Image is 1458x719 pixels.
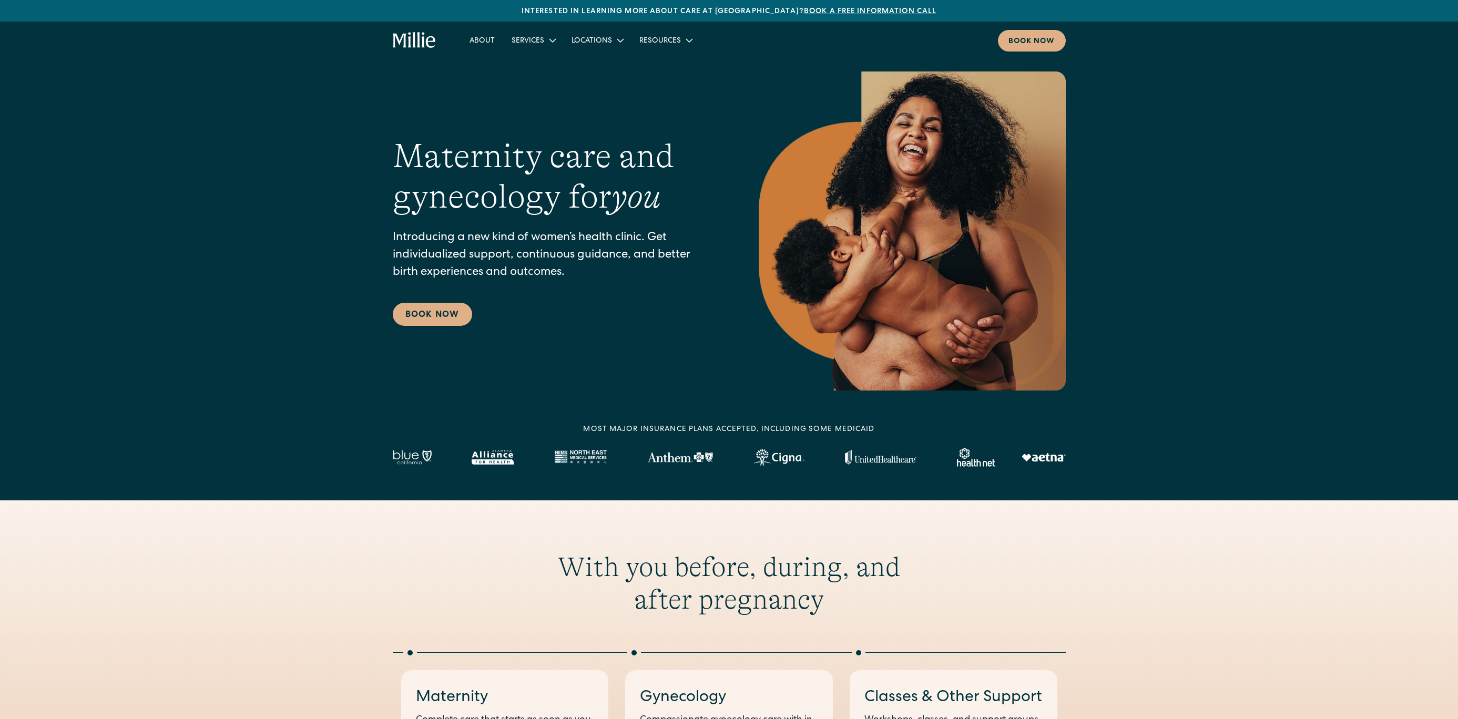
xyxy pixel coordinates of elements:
[804,8,936,15] a: Book a free information call
[512,36,544,47] div: Services
[640,687,818,709] h3: Gynecology
[845,450,916,465] img: United Healthcare logo
[416,687,594,709] h3: Maternity
[1022,453,1066,461] img: Aetna logo
[393,450,432,465] img: Blue California logo
[998,30,1066,52] a: Book now
[503,32,563,49] div: Services
[1008,36,1055,47] div: Book now
[647,452,713,463] img: Anthem Logo
[572,36,612,47] div: Locations
[527,551,931,617] h2: With you before, during, and after pregnancy
[639,36,681,47] div: Resources
[753,449,804,466] img: Cigna logo
[631,32,700,49] div: Resources
[393,136,717,217] h1: Maternity care and gynecology for
[393,32,436,49] a: home
[393,230,717,282] p: Introducing a new kind of women’s health clinic. Get individualized support, continuous guidance,...
[554,450,607,465] img: North East Medical Services logo
[864,687,1043,709] h3: Classes & Other Support
[393,303,472,326] a: Book Now
[759,71,1066,391] img: Smiling mother with her baby in arms, celebrating body positivity and the nurturing bond of postp...
[472,450,513,465] img: Alameda Alliance logo
[461,32,503,49] a: About
[583,424,874,435] div: MOST MAJOR INSURANCE PLANS ACCEPTED, INCLUDING some MEDICAID
[957,448,996,467] img: Healthnet logo
[563,32,631,49] div: Locations
[611,178,661,215] em: you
